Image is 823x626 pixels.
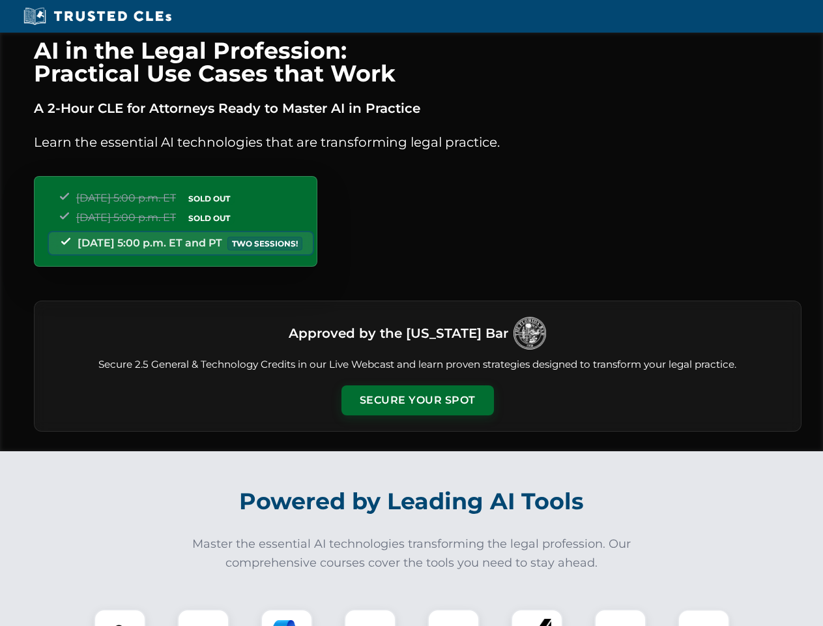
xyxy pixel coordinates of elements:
p: Learn the essential AI technologies that are transforming legal practice. [34,132,801,153]
button: Secure Your Spot [341,385,494,415]
p: Master the essential AI technologies transforming the legal profession. Our comprehensive courses... [184,535,640,573]
span: [DATE] 5:00 p.m. ET [76,192,176,204]
img: Logo [513,317,546,350]
h1: AI in the Legal Profession: Practical Use Cases that Work [34,39,801,85]
h2: Powered by Leading AI Tools [51,479,773,524]
p: Secure 2.5 General & Technology Credits in our Live Webcast and learn proven strategies designed ... [50,357,785,372]
p: A 2-Hour CLE for Attorneys Ready to Master AI in Practice [34,98,801,119]
span: SOLD OUT [184,192,235,205]
span: [DATE] 5:00 p.m. ET [76,211,176,224]
h3: Approved by the [US_STATE] Bar [289,321,508,345]
span: SOLD OUT [184,211,235,225]
img: Trusted CLEs [20,7,175,26]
